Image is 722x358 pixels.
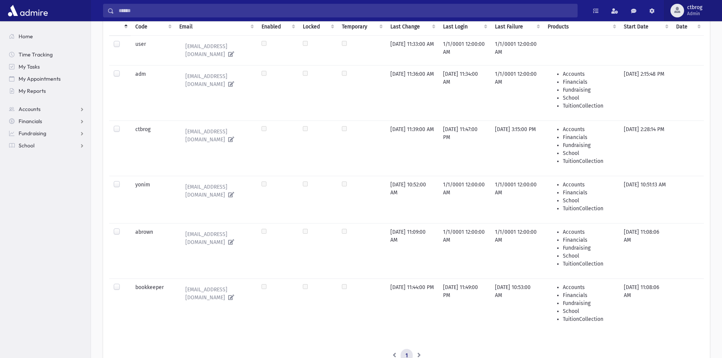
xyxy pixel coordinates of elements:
[563,125,615,133] li: Accounts
[563,299,615,307] li: Fundraising
[3,139,91,152] a: School
[131,120,175,176] td: ctbrog
[490,35,543,65] td: 1/1/0001 12:00:00 AM
[131,65,175,120] td: adm
[563,260,615,268] li: TuitionCollection
[563,189,615,197] li: Financials
[439,176,490,223] td: 1/1/0001 12:00:00 AM
[619,10,672,36] th: Start Date : activate to sort column ascending
[619,223,672,278] td: [DATE] 11:08:06 AM
[563,149,615,157] li: School
[298,10,337,36] th: Locked : activate to sort column ascending
[563,228,615,236] li: Accounts
[131,10,175,36] th: Code : activate to sort column ascending
[179,228,252,249] a: [EMAIL_ADDRESS][DOMAIN_NAME]
[563,197,615,205] li: School
[3,127,91,139] a: Fundraising
[386,278,439,334] td: [DATE] 11:44:00 PM
[490,120,543,176] td: [DATE] 3:15:00 PM
[3,61,91,73] a: My Tasks
[439,223,490,278] td: 1/1/0001 12:00:00 AM
[386,35,439,65] td: [DATE] 11:33:00 AM
[131,35,175,65] td: user
[563,70,615,78] li: Accounts
[19,63,40,70] span: My Tasks
[619,176,672,223] td: [DATE] 10:51:13 AM
[19,33,33,40] span: Home
[490,223,543,278] td: 1/1/0001 12:00:00 AM
[131,176,175,223] td: yonim
[3,73,91,85] a: My Appointments
[563,307,615,315] li: School
[179,283,252,304] a: [EMAIL_ADDRESS][DOMAIN_NAME]
[19,106,41,113] span: Accounts
[19,88,46,94] span: My Reports
[490,176,543,223] td: 1/1/0001 12:00:00 AM
[386,65,439,120] td: [DATE] 11:36:00 AM
[672,10,704,36] th: End Date : activate to sort column ascending
[131,223,175,278] td: abrown
[563,78,615,86] li: Financials
[386,10,439,36] th: Last Change : activate to sort column ascending
[19,51,53,58] span: Time Tracking
[386,176,439,223] td: [DATE] 10:52:00 AM
[179,125,252,146] a: [EMAIL_ADDRESS][DOMAIN_NAME]
[490,65,543,120] td: 1/1/0001 12:00:00 AM
[6,3,50,18] img: AdmirePro
[563,252,615,260] li: School
[179,40,252,61] a: [EMAIL_ADDRESS][DOMAIN_NAME]
[619,278,672,334] td: [DATE] 11:08:06 AM
[109,10,131,36] th: : activate to sort column descending
[490,278,543,334] td: [DATE] 10:53:00 AM
[687,11,702,17] span: Admin
[563,157,615,165] li: TuitionCollection
[19,130,46,137] span: Fundraising
[337,10,386,36] th: Temporary : activate to sort column ascending
[19,142,34,149] span: School
[563,236,615,244] li: Financials
[3,103,91,115] a: Accounts
[131,278,175,334] td: bookkeeper
[3,115,91,127] a: Financials
[386,223,439,278] td: [DATE] 11:09:00 AM
[563,94,615,102] li: School
[3,48,91,61] a: Time Tracking
[563,291,615,299] li: Financials
[490,10,543,36] th: Last Failure : activate to sort column ascending
[543,10,619,36] th: Products : activate to sort column ascending
[179,181,252,201] a: [EMAIL_ADDRESS][DOMAIN_NAME]
[439,120,490,176] td: [DATE] 11:47:00 PM
[563,133,615,141] li: Financials
[563,181,615,189] li: Accounts
[563,102,615,110] li: TuitionCollection
[563,86,615,94] li: Fundraising
[563,205,615,213] li: TuitionCollection
[3,30,91,42] a: Home
[175,10,257,36] th: Email : activate to sort column ascending
[563,315,615,323] li: TuitionCollection
[257,10,299,36] th: Enabled : activate to sort column ascending
[439,35,490,65] td: 1/1/0001 12:00:00 AM
[439,10,490,36] th: Last Login : activate to sort column ascending
[563,141,615,149] li: Fundraising
[619,65,672,120] td: [DATE] 2:15:48 PM
[179,70,252,91] a: [EMAIL_ADDRESS][DOMAIN_NAME]
[687,5,702,11] span: ctbrog
[619,120,672,176] td: [DATE] 2:28:14 PM
[19,118,42,125] span: Financials
[439,278,490,334] td: [DATE] 11:49:00 PM
[114,4,577,17] input: Search
[563,244,615,252] li: Fundraising
[386,120,439,176] td: [DATE] 11:39:00 AM
[439,65,490,120] td: [DATE] 11:34:00 AM
[3,85,91,97] a: My Reports
[563,283,615,291] li: Accounts
[19,75,61,82] span: My Appointments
